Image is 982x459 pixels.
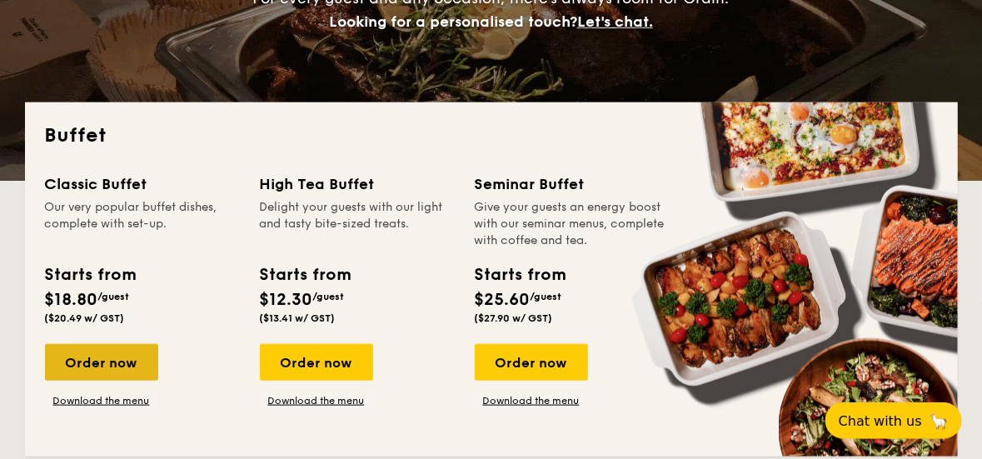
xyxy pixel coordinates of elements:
[475,199,670,249] div: Give your guests an energy boost with our seminar menus, complete with coffee and tea.
[475,344,588,381] div: Order now
[329,12,577,31] span: Looking for a personalised touch?
[260,344,373,381] div: Order now
[45,394,158,407] a: Download the menu
[825,402,962,439] button: Chat with us🦙
[45,262,136,287] div: Starts from
[531,291,562,302] span: /guest
[475,262,566,287] div: Starts from
[45,122,938,149] h2: Buffet
[475,290,531,310] span: $25.60
[475,394,588,407] a: Download the menu
[313,291,345,302] span: /guest
[45,199,240,249] div: Our very popular buffet dishes, complete with set-up.
[475,172,670,196] div: Seminar Buffet
[839,413,922,429] span: Chat with us
[260,199,455,249] div: Delight your guests with our light and tasty bite-sized treats.
[45,344,158,381] div: Order now
[475,312,553,324] span: ($27.90 w/ GST)
[45,172,240,196] div: Classic Buffet
[45,290,98,310] span: $18.80
[98,291,130,302] span: /guest
[929,412,949,431] span: 🦙
[260,262,351,287] div: Starts from
[260,312,336,324] span: ($13.41 w/ GST)
[260,394,373,407] a: Download the menu
[260,172,455,196] div: High Tea Buffet
[45,312,125,324] span: ($20.49 w/ GST)
[577,12,653,31] span: Let's chat.
[260,290,313,310] span: $12.30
